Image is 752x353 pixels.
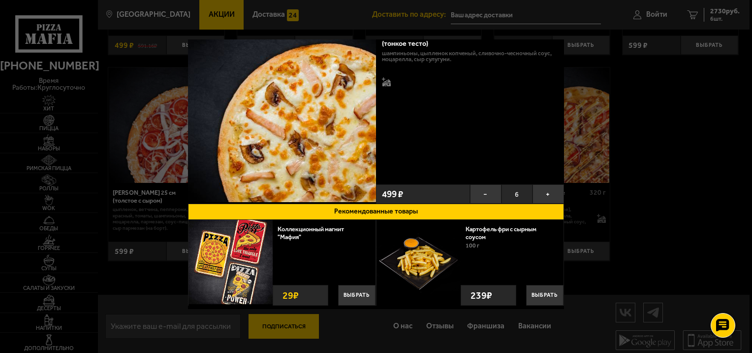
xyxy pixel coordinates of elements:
img: Пикантный цыплёнок сулугуни 25 см (тонкое тесто) [188,14,376,202]
span: 499 ₽ [382,189,403,199]
strong: 29 ₽ [280,285,301,305]
a: Пикантный цыплёнок сулугуни 25 см (тонкое тесто) [188,14,376,204]
span: 100 г [466,242,479,249]
div: Пикантный цыплёнок сулугуни 25 см (тонкое тесто) [382,31,535,47]
strong: 239 ₽ [468,285,495,305]
a: Коллекционный магнит "Мафия" [278,225,344,241]
p: шампиньоны, цыпленок копченый, сливочно-чесночный соус, моцарелла, сыр сулугуни. [382,50,558,63]
button: Выбрать [526,285,564,306]
button: − [470,184,501,204]
span: 6 [501,184,533,204]
button: + [533,184,564,204]
button: Рекомендованные товары [188,204,564,220]
a: Картофель фри с сырным соусом [466,225,536,241]
button: Выбрать [338,285,376,306]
